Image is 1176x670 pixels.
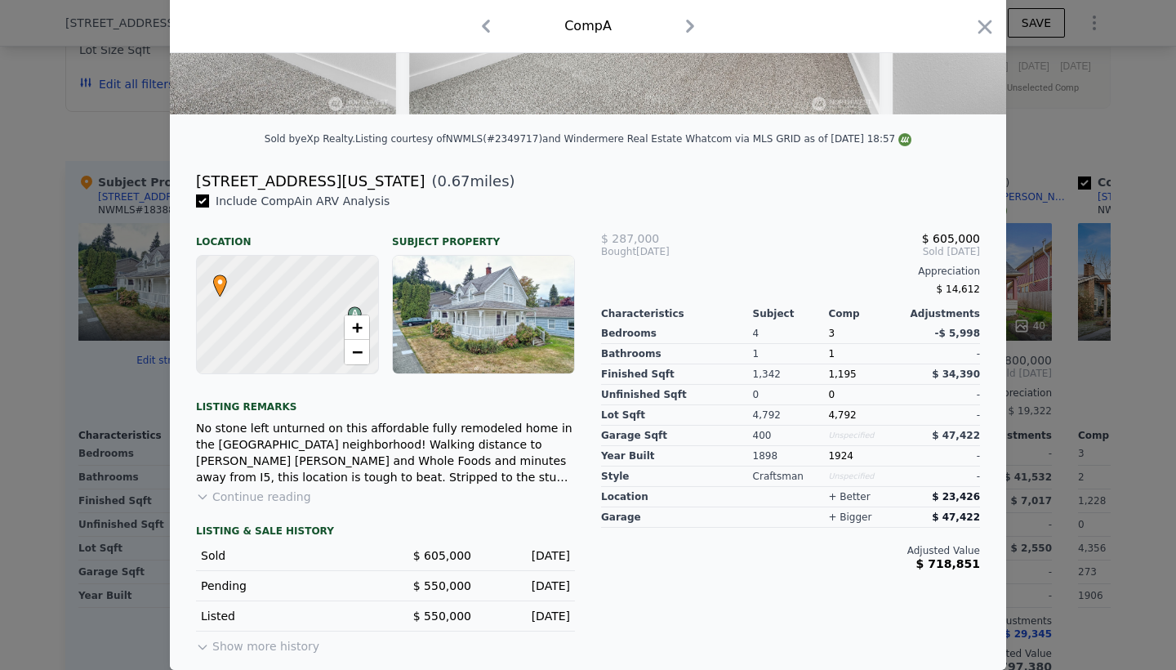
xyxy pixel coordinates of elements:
[828,446,904,467] div: 1924
[932,511,980,523] span: $ 47,422
[916,557,980,570] span: $ 718,851
[601,245,636,258] span: Bought
[904,385,980,405] div: -
[828,307,904,320] div: Comp
[753,405,829,426] div: 4,792
[425,170,514,193] span: ( miles)
[932,430,980,441] span: $ 47,422
[413,579,471,592] span: $ 550,000
[484,547,570,564] div: [DATE]
[484,578,570,594] div: [DATE]
[201,608,372,624] div: Listed
[345,340,369,364] a: Zoom out
[196,420,575,485] div: No stone left unturned on this affordable fully remodeled home in the [GEOGRAPHIC_DATA] neighborh...
[904,405,980,426] div: -
[753,426,829,446] div: 400
[601,426,753,446] div: Garage Sqft
[209,275,219,284] div: •
[904,467,980,487] div: -
[601,487,753,507] div: location
[601,245,728,258] div: [DATE]
[564,16,612,36] div: Comp A
[601,232,659,245] span: $ 287,000
[201,547,372,564] div: Sold
[828,368,856,380] span: 1,195
[265,133,355,145] div: Sold by eXp Realty .
[904,344,980,364] div: -
[932,368,980,380] span: $ 34,390
[601,344,753,364] div: Bathrooms
[601,265,980,278] div: Appreciation
[196,525,575,541] div: LISTING & SALE HISTORY
[601,467,753,487] div: Style
[601,385,753,405] div: Unfinished Sqft
[413,610,471,623] span: $ 550,000
[601,446,753,467] div: Year Built
[828,426,904,446] div: Unspecified
[601,507,753,528] div: garage
[904,446,980,467] div: -
[209,270,231,294] span: •
[601,364,753,385] div: Finished Sqft
[753,307,829,320] div: Subject
[828,490,870,503] div: + better
[828,409,856,421] span: 4,792
[196,632,319,654] button: Show more history
[352,342,363,362] span: −
[932,491,980,502] span: $ 23,426
[413,549,471,562] span: $ 605,000
[352,317,363,337] span: +
[898,133,911,146] img: NWMLS Logo
[828,467,904,487] div: Unspecified
[392,222,575,248] div: Subject Property
[935,328,980,339] span: -$ 5,998
[753,446,829,467] div: 1898
[196,170,425,193] div: [STREET_ADDRESS][US_STATE]
[922,232,980,245] span: $ 605,000
[728,245,980,258] span: Sold [DATE]
[437,172,470,190] span: 0.67
[753,364,829,385] div: 1,342
[828,344,904,364] div: 1
[355,133,911,145] div: Listing courtesy of NWMLS (#2349717) and Windermere Real Estate Whatcom via MLS GRID as of [DATE]...
[828,328,835,339] span: 3
[484,608,570,624] div: [DATE]
[828,511,871,524] div: + bigger
[601,307,753,320] div: Characteristics
[196,222,379,248] div: Location
[344,306,354,316] div: A
[904,307,980,320] div: Adjustments
[196,387,575,413] div: Listing remarks
[209,194,396,208] span: Include Comp A in ARV Analysis
[345,315,369,340] a: Zoom in
[344,306,366,321] span: A
[601,544,980,557] div: Adjusted Value
[753,344,829,364] div: 1
[828,389,835,400] span: 0
[196,489,311,505] button: Continue reading
[601,405,753,426] div: Lot Sqft
[753,467,829,487] div: Craftsman
[937,284,980,295] span: $ 14,612
[601,324,753,344] div: Bedrooms
[201,578,372,594] div: Pending
[753,324,829,344] div: 4
[753,385,829,405] div: 0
